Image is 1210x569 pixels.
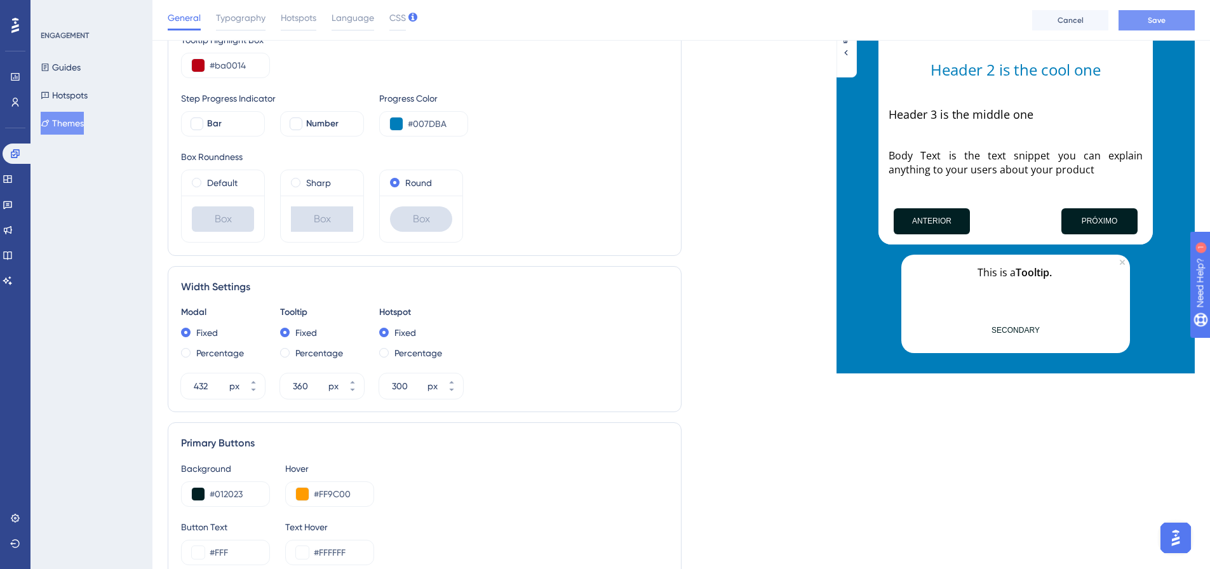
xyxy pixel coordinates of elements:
[41,84,88,107] button: Hotspots
[1058,15,1084,25] span: Cancel
[181,436,668,451] div: Primary Buttons
[242,373,265,386] button: px
[1032,10,1108,30] button: Cancel
[207,175,238,191] label: Default
[1157,519,1195,557] iframe: UserGuiding AI Assistant Launcher
[392,378,425,394] input: px
[1061,208,1138,234] button: Next
[285,519,374,535] div: Text Hover
[332,10,374,25] span: Language
[229,378,239,394] div: px
[181,519,270,535] div: Button Text
[291,206,353,232] div: Box
[41,30,89,41] div: ENGAGEMENT
[242,386,265,399] button: px
[194,378,227,394] input: px
[285,461,374,476] div: Hover
[390,206,452,232] div: Box
[306,116,339,131] span: Number
[280,305,364,320] div: Tooltip
[389,10,406,25] span: CSS
[295,325,317,340] label: Fixed
[341,386,364,399] button: px
[306,175,331,191] label: Sharp
[196,345,244,361] label: Percentage
[293,378,326,394] input: px
[889,107,1143,122] h3: Header 3 is the middle one
[41,56,81,79] button: Guides
[427,378,438,394] div: px
[192,206,254,232] div: Box
[41,112,84,135] button: Themes
[196,325,218,340] label: Fixed
[440,386,463,399] button: px
[1148,15,1166,25] span: Save
[181,149,668,164] div: Box Roundness
[181,91,364,106] div: Step Progress Indicator
[379,305,463,320] div: Hotspot
[328,378,339,394] div: px
[1120,260,1125,265] div: Close Preview
[405,175,432,191] label: Round
[379,91,468,106] div: Progress Color
[440,373,463,386] button: px
[207,116,222,131] span: Bar
[394,345,442,361] label: Percentage
[341,373,364,386] button: px
[889,149,1143,177] p: Body Text is the text snippet you can explain anything to your users about your product
[30,3,79,18] span: Need Help?
[394,325,416,340] label: Fixed
[168,10,201,25] span: General
[216,10,266,25] span: Typography
[978,318,1054,343] button: SECONDARY
[181,279,668,295] div: Width Settings
[911,265,1120,281] p: This is a
[1016,265,1052,279] b: Tooltip.
[181,305,265,320] div: Modal
[889,59,1143,80] h2: Header 2 is the cool one
[894,208,970,234] button: Previous
[88,6,92,17] div: 1
[295,345,343,361] label: Percentage
[1119,10,1195,30] button: Save
[281,10,316,25] span: Hotspots
[181,461,270,476] div: Background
